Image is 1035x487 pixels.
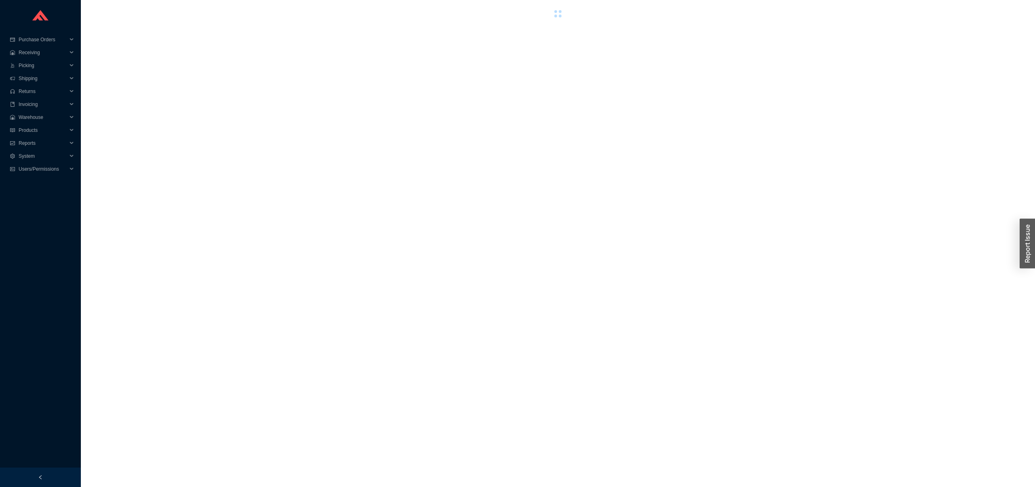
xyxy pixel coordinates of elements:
[19,124,67,137] span: Products
[19,46,67,59] span: Receiving
[10,37,15,42] span: credit-card
[19,111,67,124] span: Warehouse
[38,475,43,480] span: left
[10,167,15,172] span: idcard
[19,33,67,46] span: Purchase Orders
[10,89,15,94] span: customer-service
[10,141,15,146] span: fund
[19,137,67,150] span: Reports
[19,98,67,111] span: Invoicing
[10,102,15,107] span: book
[19,150,67,163] span: System
[19,163,67,176] span: Users/Permissions
[19,85,67,98] span: Returns
[10,154,15,159] span: setting
[19,59,67,72] span: Picking
[10,128,15,133] span: read
[19,72,67,85] span: Shipping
